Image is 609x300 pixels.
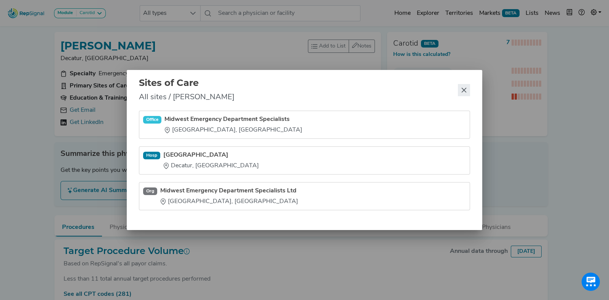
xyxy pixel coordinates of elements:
[164,115,302,124] a: Midwest Emergency Department Specialists
[143,187,157,195] div: Org
[163,161,259,170] div: Decatur, [GEOGRAPHIC_DATA]
[160,197,298,206] div: [GEOGRAPHIC_DATA], [GEOGRAPHIC_DATA]
[163,151,259,160] a: [GEOGRAPHIC_DATA]
[139,92,234,103] span: All sites / [PERSON_NAME]
[164,125,302,135] div: [GEOGRAPHIC_DATA], [GEOGRAPHIC_DATA]
[458,84,470,96] button: Close
[139,78,234,89] h2: Sites of Care
[143,152,160,159] div: Hosp
[160,186,298,195] a: Midwest Emergency Department Specialists Ltd
[143,116,161,124] div: Office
